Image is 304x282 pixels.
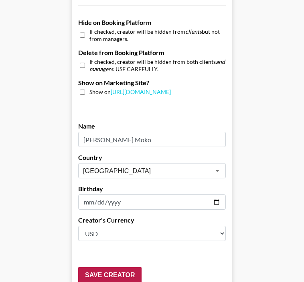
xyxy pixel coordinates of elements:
[78,153,226,161] label: Country
[78,49,226,57] label: Delete from Booking Platform
[89,88,171,96] span: Show on
[89,28,226,42] span: If checked, creator will be hidden from but not from managers.
[111,88,171,95] a: [URL][DOMAIN_NAME]
[185,28,202,35] em: clients
[89,58,226,72] span: If checked, creator will be hidden from both clients . USE CAREFULLY.
[78,185,226,193] label: Birthday
[78,79,226,87] label: Show on Marketing Site?
[78,18,226,27] label: Hide on Booking Platform
[89,58,225,72] em: and managers
[78,216,226,224] label: Creator's Currency
[212,165,223,176] button: Open
[78,122,226,130] label: Name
